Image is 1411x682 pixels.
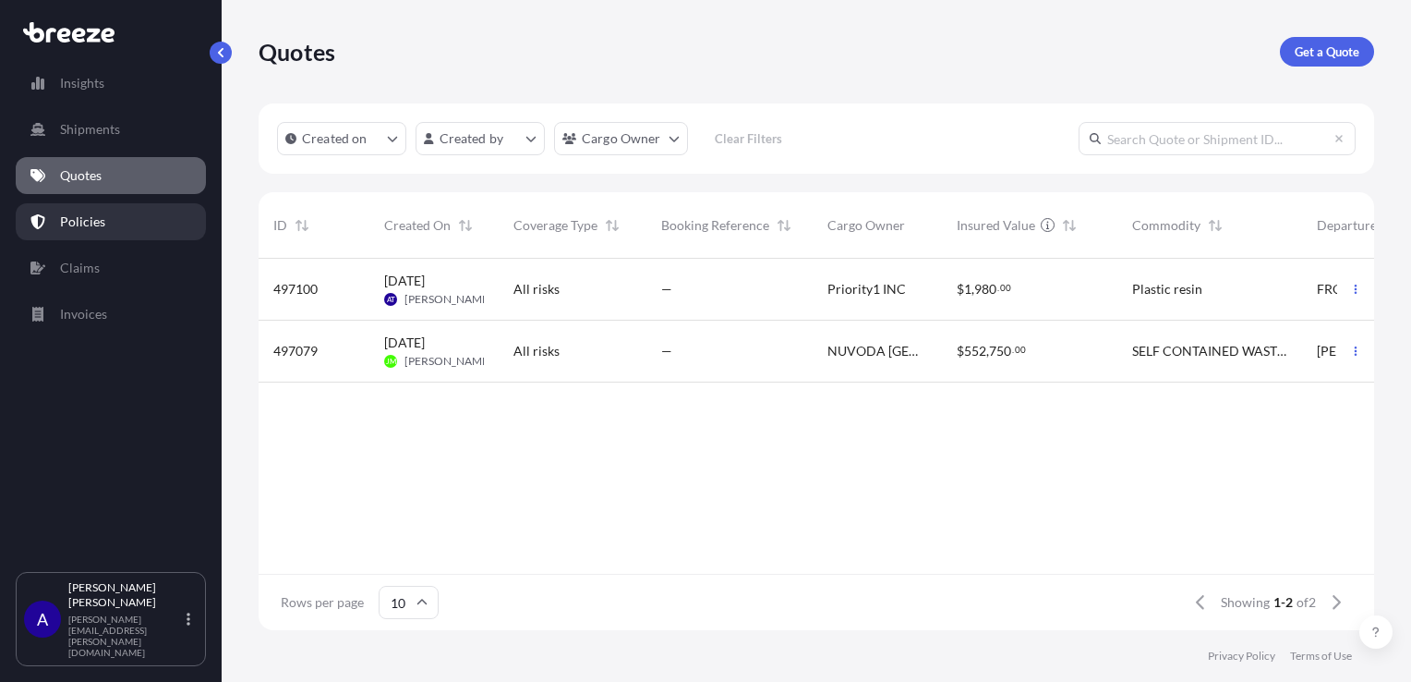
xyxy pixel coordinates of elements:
[273,342,318,360] span: 497079
[582,129,661,148] p: Cargo Owner
[68,580,183,610] p: [PERSON_NAME] [PERSON_NAME]
[1132,280,1202,298] span: Plastic resin
[773,214,795,237] button: Sort
[601,214,623,237] button: Sort
[1295,43,1359,61] p: Get a Quote
[387,290,395,309] span: AT
[957,345,964,358] span: $
[404,354,492,369] span: [PERSON_NAME]
[997,285,999,291] span: .
[1204,214,1226,237] button: Sort
[16,203,206,240] a: Policies
[416,122,545,155] button: createdBy Filter options
[16,65,206,102] a: Insights
[386,352,396,371] span: JM
[1132,342,1287,360] span: SELF CONTAINED WASTE WATER TREATMENT MOBILE UNIT , BUILT INTO A OCEAN CONATINER TYPE MODULE.
[454,214,476,237] button: Sort
[661,216,769,235] span: Booking Reference
[291,214,313,237] button: Sort
[1058,214,1080,237] button: Sort
[404,292,492,307] span: [PERSON_NAME]
[37,610,48,628] span: A
[957,283,964,296] span: $
[1000,285,1011,291] span: 00
[60,259,100,277] p: Claims
[60,213,105,231] p: Policies
[661,342,672,360] span: —
[16,250,206,286] a: Claims
[273,280,318,298] span: 497100
[827,216,905,235] span: Cargo Owner
[1132,216,1200,235] span: Commodity
[1273,593,1293,612] span: 1-2
[384,272,425,290] span: [DATE]
[16,111,206,148] a: Shipments
[1317,280,1361,298] span: FRCMF
[60,120,120,139] p: Shipments
[60,305,107,323] p: Invoices
[68,614,183,658] p: [PERSON_NAME][EMAIL_ADDRESS][PERSON_NAME][DOMAIN_NAME]
[661,280,672,298] span: —
[827,342,927,360] span: NUVODA [GEOGRAPHIC_DATA]
[827,280,906,298] span: Priority1 INC
[384,216,451,235] span: Created On
[440,129,504,148] p: Created by
[1079,122,1356,155] input: Search Quote or Shipment ID...
[273,216,287,235] span: ID
[989,345,1011,358] span: 750
[964,283,971,296] span: 1
[259,37,335,67] p: Quotes
[513,216,597,235] span: Coverage Type
[1012,347,1014,353] span: .
[1290,649,1352,664] a: Terms of Use
[60,166,102,185] p: Quotes
[1317,216,1377,235] span: Departure
[1221,593,1270,612] span: Showing
[1280,37,1374,67] a: Get a Quote
[16,296,206,333] a: Invoices
[957,216,1035,235] span: Insured Value
[964,345,986,358] span: 552
[513,280,560,298] span: All risks
[554,122,688,155] button: cargoOwner Filter options
[281,593,364,612] span: Rows per page
[974,283,996,296] span: 980
[715,129,782,148] p: Clear Filters
[1208,649,1275,664] a: Privacy Policy
[302,129,368,148] p: Created on
[986,345,989,358] span: ,
[971,283,974,296] span: ,
[384,334,425,352] span: [DATE]
[277,122,406,155] button: createdOn Filter options
[1296,593,1316,612] span: of 2
[1015,347,1026,353] span: 00
[513,342,560,360] span: All risks
[16,157,206,194] a: Quotes
[697,124,801,153] button: Clear Filters
[60,74,104,92] p: Insights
